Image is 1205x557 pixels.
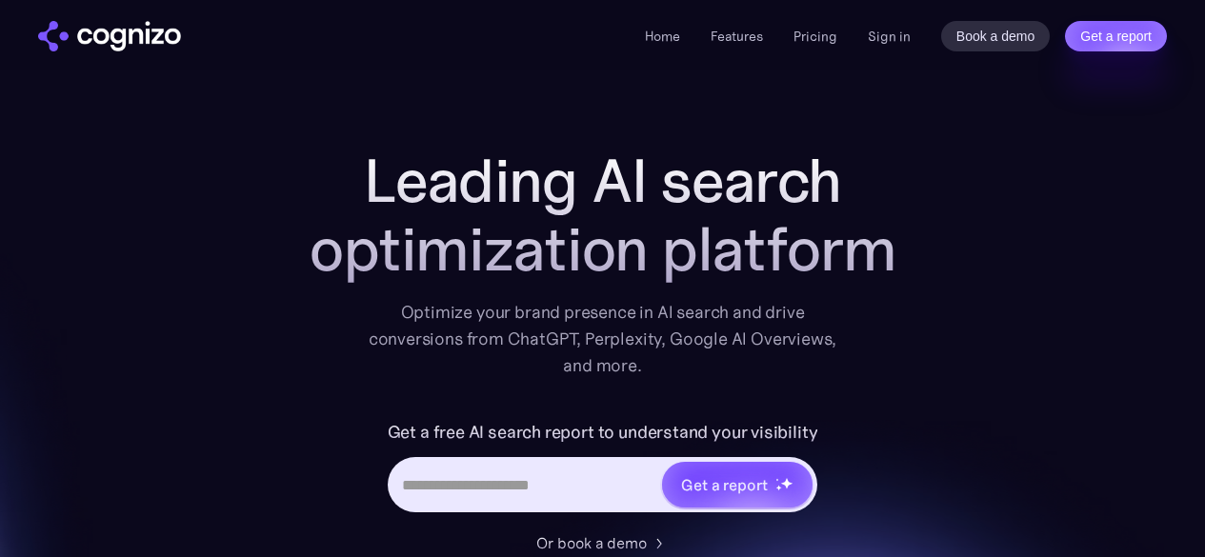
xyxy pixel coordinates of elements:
[793,28,837,45] a: Pricing
[536,531,647,554] div: Or book a demo
[388,417,818,522] form: Hero URL Input Form
[775,478,778,481] img: star
[222,147,984,284] h1: Leading AI search optimization platform
[780,477,793,489] img: star
[388,417,818,448] label: Get a free AI search report to understand your visibility
[660,460,814,509] a: Get a reportstarstarstar
[775,485,782,491] img: star
[868,25,911,48] a: Sign in
[711,28,763,45] a: Features
[38,21,181,51] a: home
[369,299,837,379] div: Optimize your brand presence in AI search and drive conversions from ChatGPT, Perplexity, Google ...
[38,21,181,51] img: cognizo logo
[941,21,1051,51] a: Book a demo
[645,28,680,45] a: Home
[1065,21,1167,51] a: Get a report
[536,531,670,554] a: Or book a demo
[681,473,767,496] div: Get a report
